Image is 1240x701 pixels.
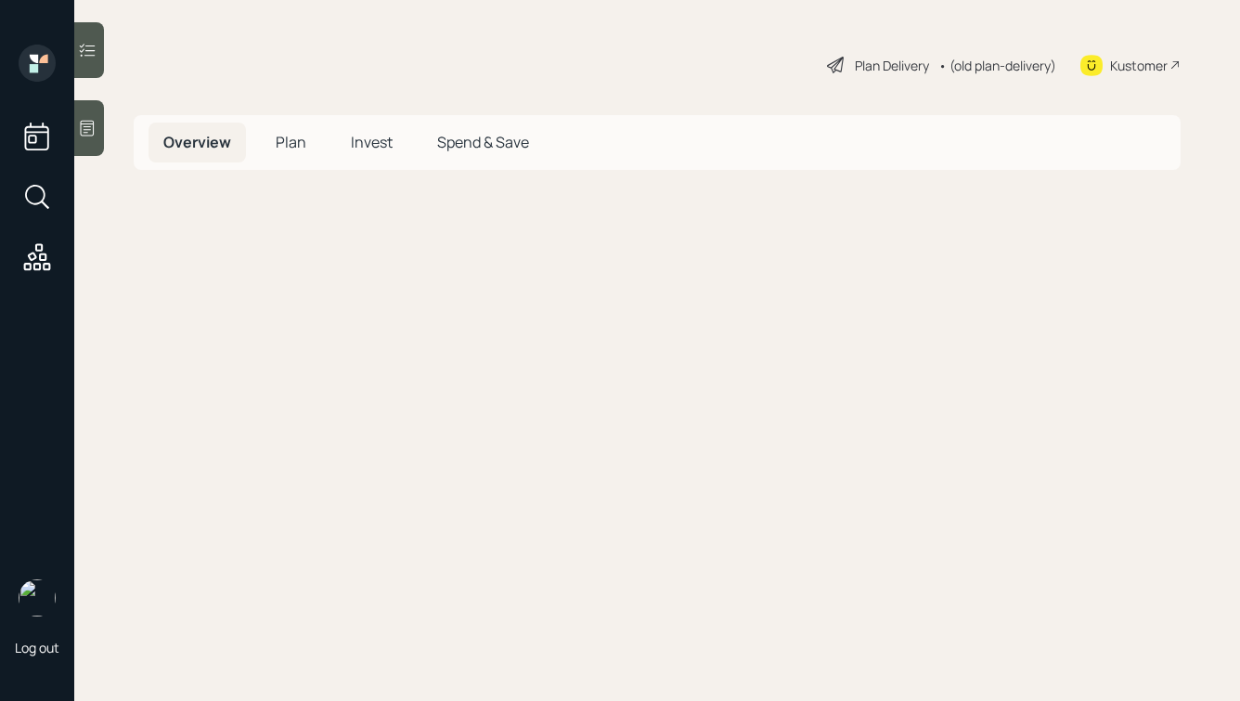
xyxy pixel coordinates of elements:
[855,56,929,75] div: Plan Delivery
[1110,56,1168,75] div: Kustomer
[437,132,529,152] span: Spend & Save
[15,639,59,656] div: Log out
[19,579,56,617] img: hunter_neumayer.jpg
[163,132,231,152] span: Overview
[351,132,393,152] span: Invest
[276,132,306,152] span: Plan
[938,56,1056,75] div: • (old plan-delivery)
